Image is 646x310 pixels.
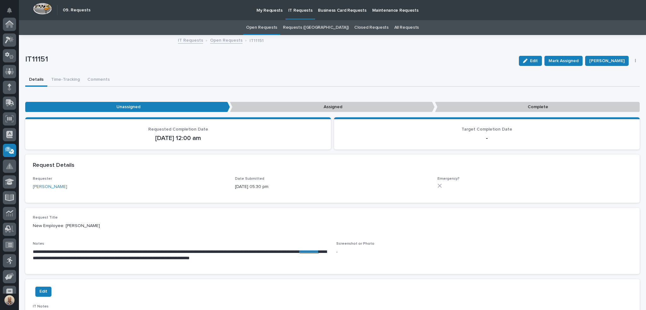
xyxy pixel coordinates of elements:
[47,73,84,87] button: Time-Tracking
[336,249,632,255] p: -
[3,294,16,307] button: users-avatar
[354,20,388,35] a: Closed Requests
[33,223,632,229] p: New Employee: [PERSON_NAME]
[283,20,349,35] a: Requests ([GEOGRAPHIC_DATA])
[585,56,629,66] button: [PERSON_NAME]
[250,37,264,44] p: IT11151
[3,4,16,17] button: Notifications
[84,73,114,87] button: Comments
[33,184,67,190] a: [PERSON_NAME]
[33,177,52,181] span: Requester
[336,242,374,246] span: Screenshot or Photo
[25,55,514,64] p: IT11151
[544,56,583,66] button: Mark Assigned
[33,216,58,219] span: Request Title
[246,20,277,35] a: Open Requests
[519,56,542,66] button: Edit
[33,162,74,169] h2: Request Details
[342,134,632,142] p: -
[63,8,91,13] h2: 09. Requests
[25,102,230,112] p: Unassigned
[235,184,430,190] p: [DATE] 05:30 pm
[148,127,208,132] span: Requested Completion Date
[589,57,625,65] span: [PERSON_NAME]
[210,36,243,44] a: Open Requests
[435,102,640,112] p: Complete
[39,288,47,295] span: Edit
[33,242,44,246] span: Notes
[8,8,16,18] div: Notifications
[235,177,264,181] span: Date Submitted
[33,134,323,142] p: [DATE] 12:00 am
[438,177,460,181] span: Emergency?
[33,305,49,308] span: IT Notes
[461,127,512,132] span: Target Completion Date
[178,36,203,44] a: IT Requests
[530,58,538,64] span: Edit
[394,20,419,35] a: All Requests
[25,73,47,87] button: Details
[549,57,578,65] span: Mark Assigned
[230,102,435,112] p: Assigned
[35,287,51,297] button: Edit
[33,3,52,15] img: Workspace Logo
